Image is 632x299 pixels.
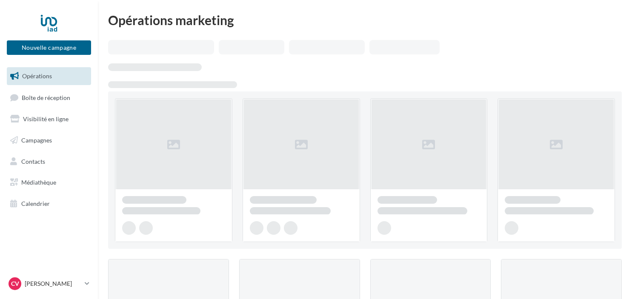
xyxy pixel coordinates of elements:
span: Médiathèque [21,179,56,186]
span: Opérations [22,72,52,80]
a: Boîte de réception [5,88,93,107]
a: CV [PERSON_NAME] [7,276,91,292]
a: Visibilité en ligne [5,110,93,128]
span: CV [11,279,19,288]
a: Campagnes [5,131,93,149]
button: Nouvelle campagne [7,40,91,55]
span: Contacts [21,157,45,165]
a: Contacts [5,153,93,171]
div: Opérations marketing [108,14,622,26]
span: Boîte de réception [22,94,70,101]
span: Campagnes [21,137,52,144]
p: [PERSON_NAME] [25,279,81,288]
span: Calendrier [21,200,50,207]
a: Médiathèque [5,174,93,191]
a: Opérations [5,67,93,85]
a: Calendrier [5,195,93,213]
span: Visibilité en ligne [23,115,69,122]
